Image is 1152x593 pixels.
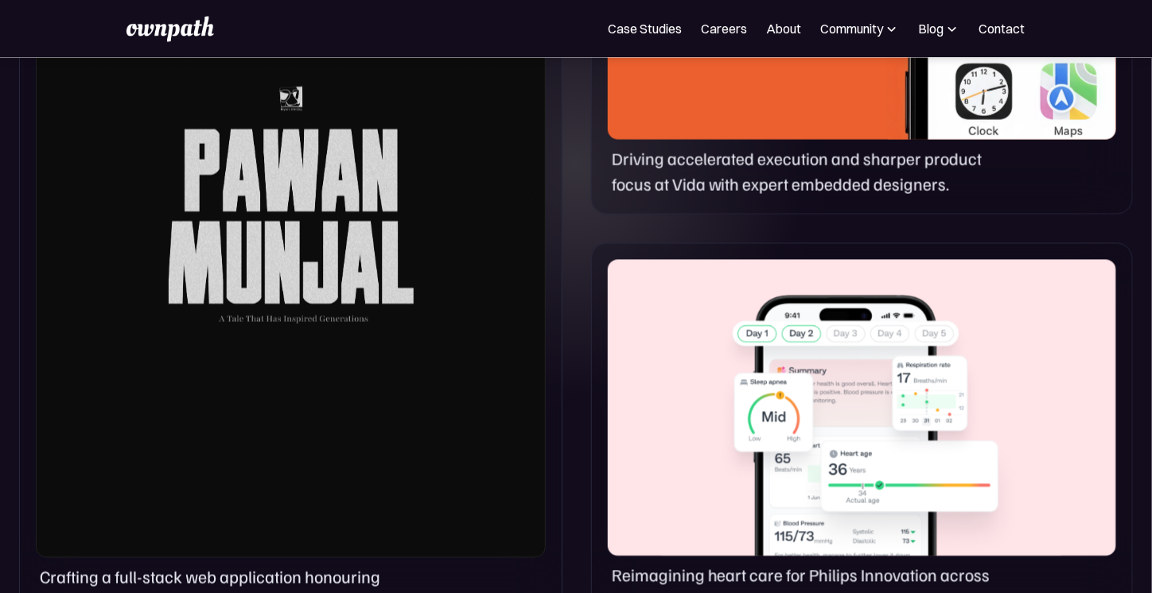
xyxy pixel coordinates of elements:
a: Case Studies [609,19,683,38]
p: Driving accelerated execution and sharper product focus at Vida with expert embedded designers. [612,145,1006,197]
div: Blog [919,19,960,38]
a: Careers [702,19,748,38]
a: Contact [979,19,1026,38]
a: About [767,19,802,38]
div: Community [821,19,884,38]
div: Community [821,19,900,38]
div: Blog [919,19,944,38]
